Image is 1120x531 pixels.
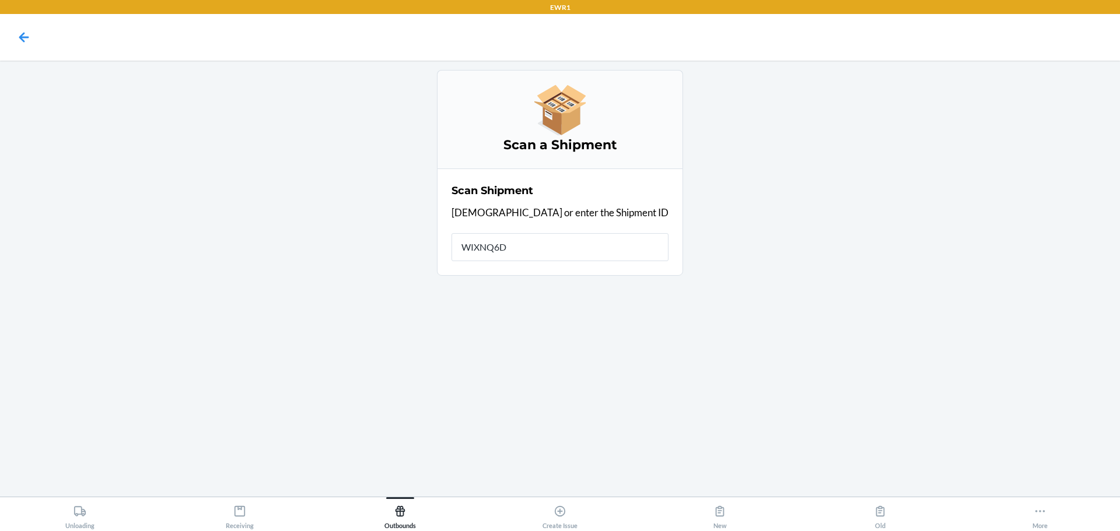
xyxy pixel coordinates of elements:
[480,497,640,529] button: Create Issue
[1032,500,1048,529] div: More
[65,500,94,529] div: Unloading
[160,497,320,529] button: Receiving
[542,500,577,529] div: Create Issue
[452,233,668,261] input: Shipment ID
[452,183,533,198] h2: Scan Shipment
[550,2,570,13] p: EWR1
[800,497,960,529] button: Old
[713,500,727,529] div: New
[320,497,480,529] button: Outbounds
[452,205,668,220] p: [DEMOGRAPHIC_DATA] or enter the Shipment ID
[874,500,887,529] div: Old
[960,497,1120,529] button: More
[384,500,416,529] div: Outbounds
[226,500,254,529] div: Receiving
[452,136,668,154] h3: Scan a Shipment
[640,497,800,529] button: New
